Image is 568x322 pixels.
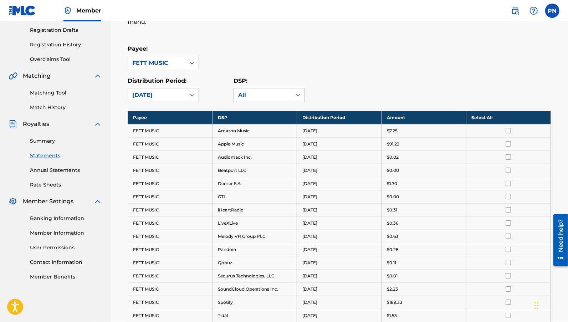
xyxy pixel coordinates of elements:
span: Member Settings [23,197,73,206]
p: $1.70 [387,180,397,187]
td: SoundCloud Operations Inc. [212,282,297,296]
td: [DATE] [297,164,382,177]
p: $0.36 [387,220,398,226]
th: Amount [382,111,466,124]
td: FETT MUSIC [128,164,212,177]
th: Select All [466,111,551,124]
p: $2.23 [387,286,398,292]
td: FETT MUSIC [128,124,212,137]
a: User Permissions [30,244,102,251]
td: Amazon Music [212,124,297,137]
td: FETT MUSIC [128,296,212,309]
p: $0.00 [387,167,399,174]
p: $0.02 [387,154,399,160]
div: FETT MUSIC [132,59,181,67]
td: [DATE] [297,230,382,243]
td: FETT MUSIC [128,269,212,282]
td: Deezer S.A. [212,177,297,190]
td: [DATE] [297,256,382,269]
p: $0.00 [387,194,399,200]
a: Rate Sheets [30,181,102,189]
th: Distribution Period [297,111,382,124]
td: [DATE] [297,150,382,164]
td: Melody VR Group PLC [212,230,297,243]
td: iHeartRadio [212,203,297,216]
p: $0.11 [387,260,396,266]
div: User Menu [545,4,559,18]
a: Contact Information [30,259,102,266]
img: Member Settings [9,197,17,206]
a: Summary [30,137,102,145]
td: GTL [212,190,297,203]
a: Banking Information [30,215,102,222]
td: Audiomack Inc. [212,150,297,164]
td: Tidal [212,309,297,322]
label: Payee: [128,45,148,52]
iframe: Chat Widget [532,288,568,322]
div: [DATE] [132,91,181,99]
td: [DATE] [297,203,382,216]
th: Payee [128,111,212,124]
td: [DATE] [297,137,382,150]
p: $0.63 [387,233,398,240]
span: Member [76,6,101,15]
p: $0.01 [387,273,398,279]
a: Member Benefits [30,273,102,281]
td: Beatport LLC [212,164,297,177]
td: FETT MUSIC [128,177,212,190]
span: Matching [23,72,51,80]
p: $0.31 [387,207,397,213]
a: Annual Statements [30,167,102,174]
th: DSP [212,111,297,124]
td: FETT MUSIC [128,137,212,150]
div: Drag [534,295,539,316]
td: FETT MUSIC [128,256,212,269]
a: Statements [30,152,102,159]
img: Top Rightsholder [63,6,72,15]
a: Registration History [30,41,102,48]
td: [DATE] [297,309,382,322]
iframe: Resource Center [548,211,568,269]
p: $91.22 [387,141,399,147]
td: FETT MUSIC [128,150,212,164]
span: Royalties [23,120,49,128]
td: Apple Music [212,137,297,150]
td: Securus Technologies, LLC [212,269,297,282]
td: [DATE] [297,269,382,282]
td: [DATE] [297,243,382,256]
p: $7.25 [387,128,398,134]
img: help [529,6,538,15]
img: expand [93,120,102,128]
img: search [511,6,520,15]
td: FETT MUSIC [128,309,212,322]
td: Qobuz [212,256,297,269]
a: Member Information [30,229,102,237]
a: Overclaims Tool [30,56,102,63]
div: Help [527,4,541,18]
td: [DATE] [297,216,382,230]
p: $189.33 [387,299,402,306]
img: Matching [9,72,17,80]
td: FETT MUSIC [128,190,212,203]
a: Match History [30,104,102,111]
td: [DATE] [297,124,382,137]
img: expand [93,197,102,206]
td: Spotify [212,296,297,309]
img: Royalties [9,120,17,128]
p: $1.53 [387,312,397,319]
td: [DATE] [297,282,382,296]
a: Registration Drafts [30,26,102,34]
label: Distribution Period: [128,77,186,84]
td: LiveXLive [212,216,297,230]
td: FETT MUSIC [128,216,212,230]
a: Matching Tool [30,89,102,97]
td: [DATE] [297,296,382,309]
a: Public Search [508,4,522,18]
img: expand [93,72,102,80]
td: FETT MUSIC [128,230,212,243]
td: [DATE] [297,190,382,203]
td: [DATE] [297,177,382,190]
